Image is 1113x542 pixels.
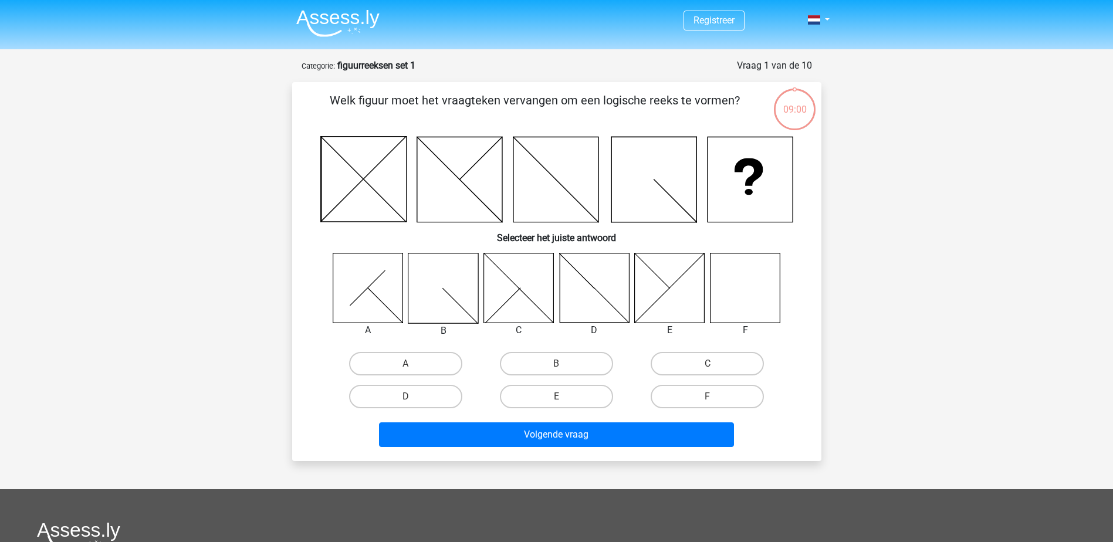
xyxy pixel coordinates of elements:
strong: figuurreeksen set 1 [337,60,415,71]
p: Welk figuur moet het vraagteken vervangen om een logische reeks te vormen? [311,92,759,127]
div: E [625,323,714,337]
div: B [399,324,488,338]
img: Assessly [296,9,380,37]
small: Categorie: [302,62,335,70]
div: Vraag 1 van de 10 [737,59,812,73]
div: C [475,323,563,337]
div: F [701,323,790,337]
div: D [550,323,639,337]
div: A [324,323,412,337]
a: Registreer [693,15,735,26]
button: Volgende vraag [379,422,734,447]
label: F [651,385,764,408]
label: D [349,385,462,408]
h6: Selecteer het juiste antwoord [311,223,803,243]
label: A [349,352,462,375]
label: E [500,385,613,408]
label: C [651,352,764,375]
div: 09:00 [773,87,817,117]
label: B [500,352,613,375]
